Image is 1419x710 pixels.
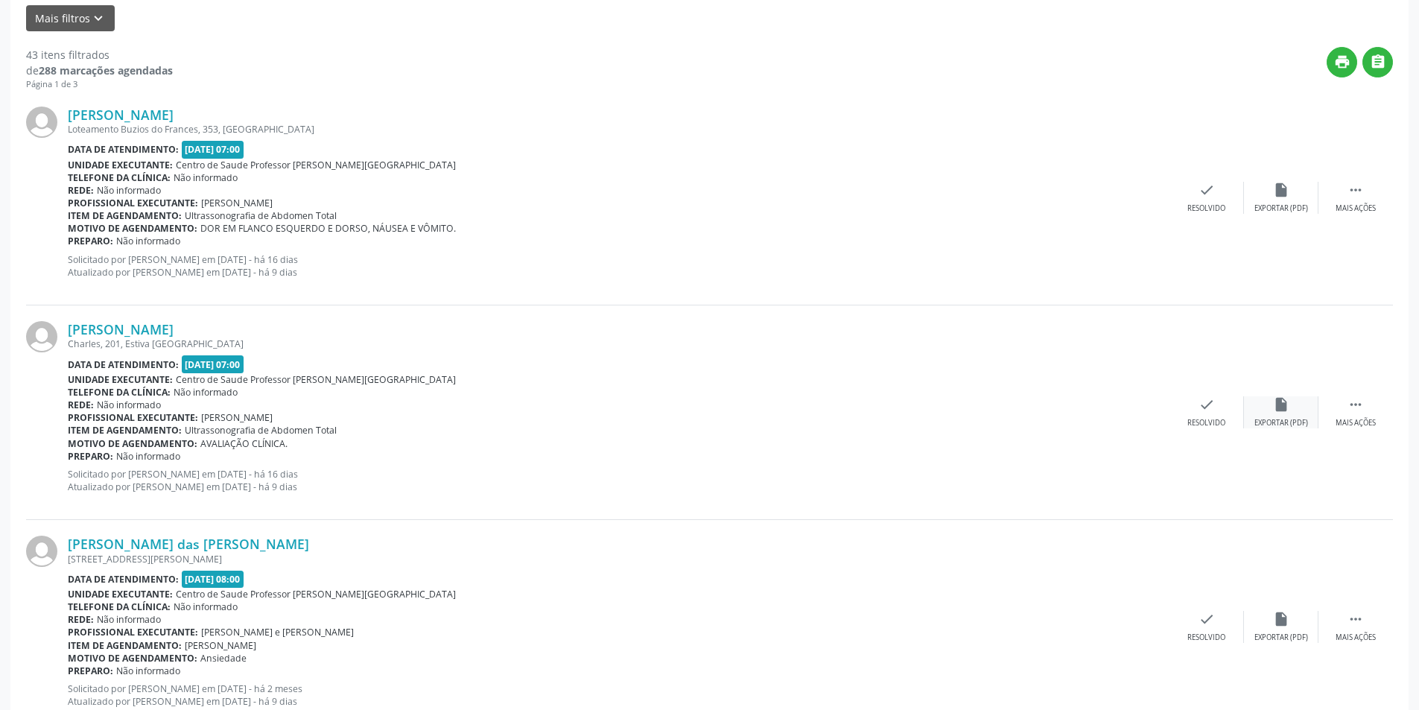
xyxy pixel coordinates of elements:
b: Rede: [68,184,94,197]
b: Item de agendamento: [68,639,182,652]
img: img [26,536,57,567]
i:  [1347,611,1364,627]
span: AVALIAÇÃO CLÍNICA. [200,437,288,450]
span: Não informado [174,171,238,184]
div: Charles, 201, Estiva [GEOGRAPHIC_DATA] [68,337,1169,350]
i: check [1199,611,1215,627]
img: img [26,107,57,138]
span: Não informado [174,386,238,399]
b: Profissional executante: [68,411,198,424]
span: [PERSON_NAME] [185,639,256,652]
a: [PERSON_NAME] das [PERSON_NAME] [68,536,309,552]
b: Preparo: [68,235,113,247]
b: Unidade executante: [68,373,173,386]
i: insert_drive_file [1273,396,1289,413]
span: [DATE] 08:00 [182,571,244,588]
div: Mais ações [1336,633,1376,643]
b: Item de agendamento: [68,209,182,222]
button:  [1362,47,1393,77]
i:  [1370,54,1386,70]
i: print [1334,54,1350,70]
div: Exportar (PDF) [1254,203,1308,214]
p: Solicitado por [PERSON_NAME] em [DATE] - há 2 meses Atualizado por [PERSON_NAME] em [DATE] - há 9... [68,682,1169,708]
span: DOR EM FLANCO ESQUERDO E DORSO, NÁUSEA E VÔMITO. [200,222,456,235]
span: [DATE] 07:00 [182,141,244,158]
b: Rede: [68,613,94,626]
div: Resolvido [1187,418,1225,428]
b: Motivo de agendamento: [68,652,197,665]
b: Data de atendimento: [68,573,179,586]
div: Página 1 de 3 [26,78,173,91]
b: Preparo: [68,450,113,463]
b: Telefone da clínica: [68,386,171,399]
span: Não informado [97,184,161,197]
b: Data de atendimento: [68,143,179,156]
span: Ansiedade [200,652,247,665]
b: Unidade executante: [68,159,173,171]
span: Não informado [116,235,180,247]
b: Preparo: [68,665,113,677]
i:  [1347,396,1364,413]
div: Mais ações [1336,418,1376,428]
b: Rede: [68,399,94,411]
div: Mais ações [1336,203,1376,214]
i: check [1199,396,1215,413]
span: Ultrassonografia de Abdomen Total [185,209,337,222]
i: insert_drive_file [1273,611,1289,627]
span: Não informado [97,399,161,411]
i: insert_drive_file [1273,182,1289,198]
p: Solicitado por [PERSON_NAME] em [DATE] - há 16 dias Atualizado por [PERSON_NAME] em [DATE] - há 9... [68,468,1169,493]
div: Exportar (PDF) [1254,418,1308,428]
b: Motivo de agendamento: [68,437,197,450]
span: [PERSON_NAME] e [PERSON_NAME] [201,626,354,638]
div: de [26,63,173,78]
div: [STREET_ADDRESS][PERSON_NAME] [68,553,1169,565]
span: Não informado [97,613,161,626]
span: Centro de Saude Professor [PERSON_NAME][GEOGRAPHIC_DATA] [176,159,456,171]
span: Não informado [174,600,238,613]
span: [PERSON_NAME] [201,197,273,209]
span: [DATE] 07:00 [182,355,244,373]
div: Resolvido [1187,203,1225,214]
button: print [1327,47,1357,77]
span: Centro de Saude Professor [PERSON_NAME][GEOGRAPHIC_DATA] [176,588,456,600]
i: check [1199,182,1215,198]
b: Telefone da clínica: [68,171,171,184]
b: Profissional executante: [68,197,198,209]
a: [PERSON_NAME] [68,321,174,337]
div: Exportar (PDF) [1254,633,1308,643]
span: Não informado [116,665,180,677]
b: Data de atendimento: [68,358,179,371]
b: Unidade executante: [68,588,173,600]
img: img [26,321,57,352]
a: [PERSON_NAME] [68,107,174,123]
span: Ultrassonografia de Abdomen Total [185,424,337,437]
p: Solicitado por [PERSON_NAME] em [DATE] - há 16 dias Atualizado por [PERSON_NAME] em [DATE] - há 9... [68,253,1169,279]
b: Motivo de agendamento: [68,222,197,235]
button: Mais filtroskeyboard_arrow_down [26,5,115,31]
i: keyboard_arrow_down [90,10,107,27]
div: 43 itens filtrados [26,47,173,63]
div: Resolvido [1187,633,1225,643]
strong: 288 marcações agendadas [39,63,173,77]
b: Profissional executante: [68,626,198,638]
b: Item de agendamento: [68,424,182,437]
span: Centro de Saude Professor [PERSON_NAME][GEOGRAPHIC_DATA] [176,373,456,386]
span: Não informado [116,450,180,463]
i:  [1347,182,1364,198]
div: Loteamento Buzios do Frances, 353, [GEOGRAPHIC_DATA] [68,123,1169,136]
span: [PERSON_NAME] [201,411,273,424]
b: Telefone da clínica: [68,600,171,613]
